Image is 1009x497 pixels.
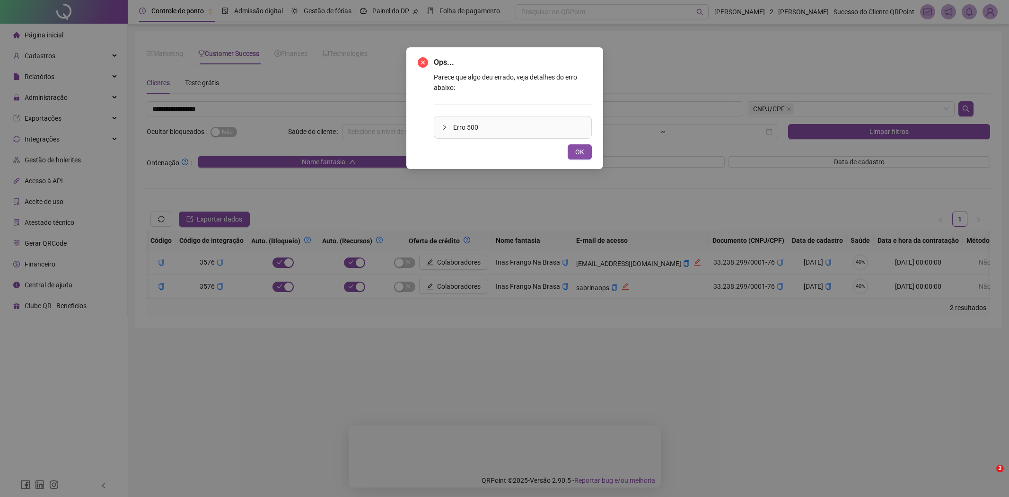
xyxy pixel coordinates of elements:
[996,465,1004,472] span: 2
[418,57,428,68] span: close-circle
[453,122,584,133] span: Erro 500
[575,147,584,157] span: OK
[977,465,1000,488] iframe: Intercom live chat
[434,57,592,68] span: Ops...
[349,426,661,488] iframe: Pesquisa da QRPoint
[442,124,447,130] span: collapsed
[434,116,591,138] div: Erro 500
[568,144,592,160] button: OK
[434,72,592,139] div: Parece que algo deu errado, veja detalhes do erro abaixo:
